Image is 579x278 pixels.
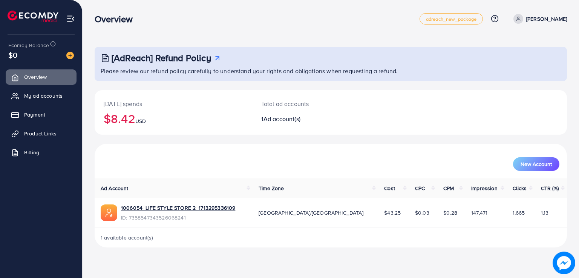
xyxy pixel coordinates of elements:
[66,52,74,59] img: image
[553,252,575,274] img: image
[541,209,549,217] span: 1.13
[8,11,58,22] img: logo
[8,49,17,60] span: $0
[384,184,395,192] span: Cost
[101,66,562,75] p: Please review our refund policy carefully to understand your rights and obligations when requesti...
[521,161,552,167] span: New Account
[420,13,483,25] a: adreach_new_package
[510,14,567,24] a: [PERSON_NAME]
[112,52,211,63] h3: [AdReach] Refund Policy
[263,115,300,123] span: Ad account(s)
[24,130,57,137] span: Product Links
[135,117,146,125] span: USD
[426,17,476,22] span: adreach_new_package
[261,115,361,123] h2: 1
[95,14,139,25] h3: Overview
[6,88,77,103] a: My ad accounts
[24,92,63,100] span: My ad accounts
[513,184,527,192] span: Clicks
[101,234,153,241] span: 1 available account(s)
[261,99,361,108] p: Total ad accounts
[526,14,567,23] p: [PERSON_NAME]
[121,204,235,212] a: 1006054_LIFE STYLE STORE 2_1713295336109
[24,149,39,156] span: Billing
[443,184,454,192] span: CPM
[415,184,425,192] span: CPC
[101,184,129,192] span: Ad Account
[66,14,75,23] img: menu
[104,111,243,126] h2: $8.42
[471,184,498,192] span: Impression
[24,73,47,81] span: Overview
[471,209,487,217] span: 147,471
[384,209,401,217] span: $43.25
[513,209,525,217] span: 1,665
[8,41,49,49] span: Ecomdy Balance
[24,111,45,118] span: Payment
[104,99,243,108] p: [DATE] spends
[259,184,284,192] span: Time Zone
[121,214,235,221] span: ID: 7358547343526068241
[6,145,77,160] a: Billing
[513,157,559,171] button: New Account
[259,209,363,217] span: [GEOGRAPHIC_DATA]/[GEOGRAPHIC_DATA]
[6,107,77,122] a: Payment
[415,209,429,217] span: $0.03
[6,69,77,84] a: Overview
[101,204,117,221] img: ic-ads-acc.e4c84228.svg
[6,126,77,141] a: Product Links
[541,184,559,192] span: CTR (%)
[443,209,457,217] span: $0.28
